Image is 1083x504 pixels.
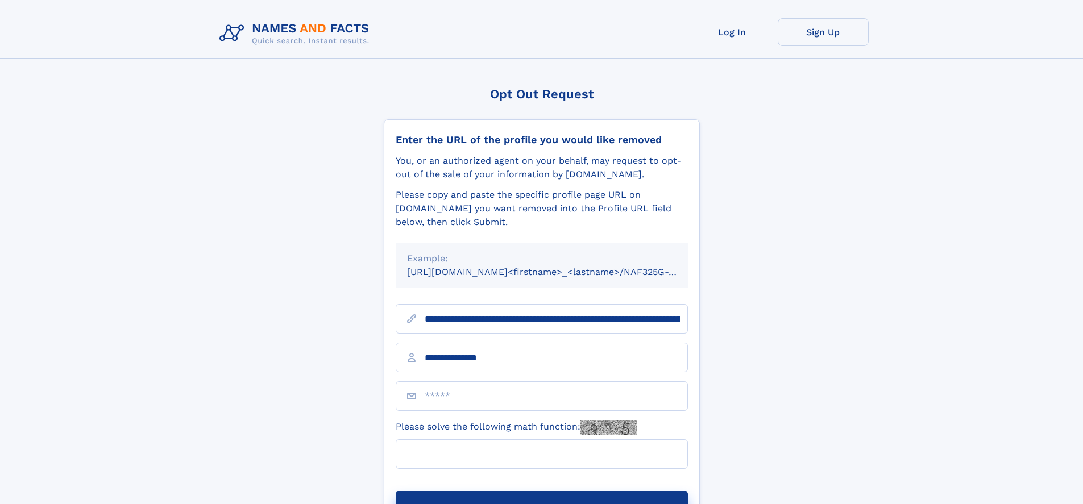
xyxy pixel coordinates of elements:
div: Opt Out Request [384,87,700,101]
label: Please solve the following math function: [396,420,637,435]
a: Sign Up [778,18,869,46]
div: You, or an authorized agent on your behalf, may request to opt-out of the sale of your informatio... [396,154,688,181]
a: Log In [687,18,778,46]
img: Logo Names and Facts [215,18,379,49]
div: Example: [407,252,677,265]
div: Please copy and paste the specific profile page URL on [DOMAIN_NAME] you want removed into the Pr... [396,188,688,229]
div: Enter the URL of the profile you would like removed [396,134,688,146]
small: [URL][DOMAIN_NAME]<firstname>_<lastname>/NAF325G-xxxxxxxx [407,266,709,277]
